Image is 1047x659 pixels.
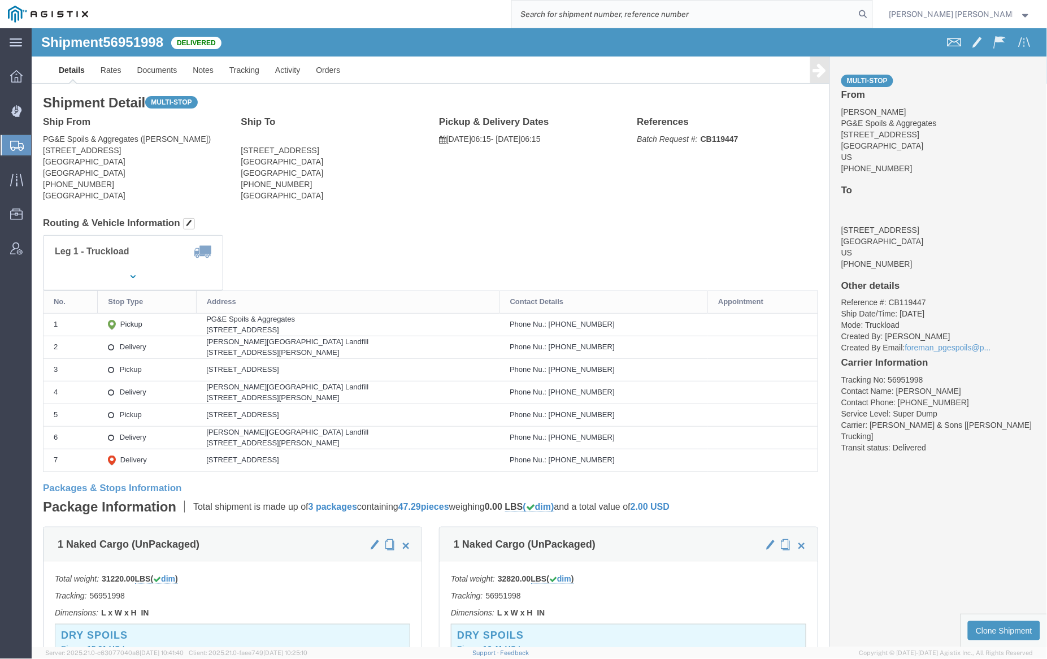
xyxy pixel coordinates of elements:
input: Search for shipment number, reference number [512,1,855,28]
span: Client: 2025.21.0-faee749 [189,649,307,656]
span: Server: 2025.21.0-c63077040a8 [45,649,184,656]
span: Kayte Bray Dogali [889,8,1013,20]
img: logo [8,6,88,23]
span: [DATE] 10:25:10 [263,649,307,656]
button: [PERSON_NAME] [PERSON_NAME] [889,7,1031,21]
span: Copyright © [DATE]-[DATE] Agistix Inc., All Rights Reserved [859,648,1033,658]
span: [DATE] 10:41:40 [140,649,184,656]
a: Support [472,649,501,656]
iframe: FS Legacy Container [32,28,1047,647]
a: Feedback [501,649,529,656]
